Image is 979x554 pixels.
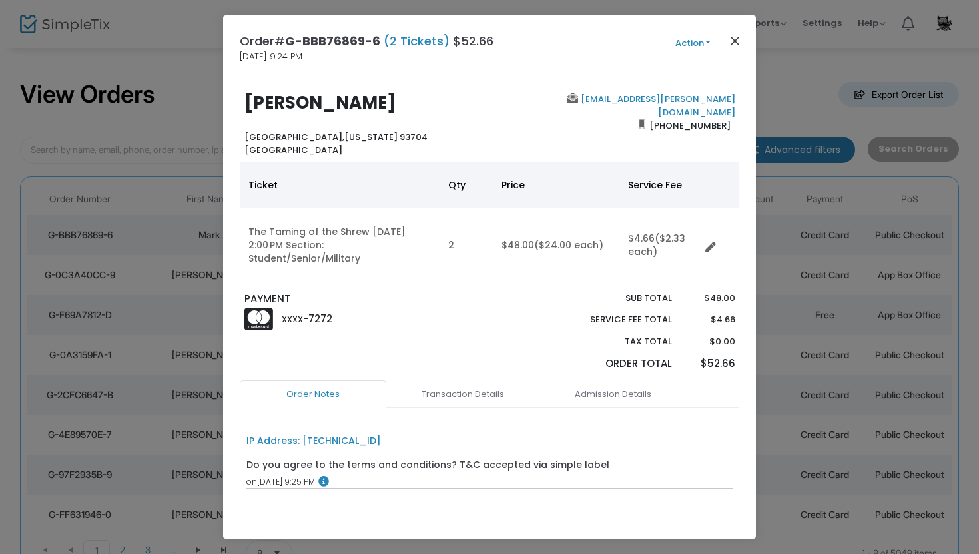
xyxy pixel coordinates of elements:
[620,208,700,282] td: $4.66
[440,208,493,282] td: 2
[390,380,536,408] a: Transaction Details
[244,91,396,115] b: [PERSON_NAME]
[380,33,453,49] span: (2 Tickets)
[303,312,332,326] span: -7272
[240,32,493,50] h4: Order# $52.66
[493,208,620,282] td: $48.00
[440,162,493,208] th: Qty
[246,458,609,472] div: Do you agree to the terms and conditions? T&C accepted via simple label
[246,476,257,487] span: on
[559,356,672,372] p: Order Total
[244,131,344,143] span: [GEOGRAPHIC_DATA],
[727,32,744,49] button: Close
[534,238,603,252] span: ($24.00 each)
[240,162,440,208] th: Ticket
[559,335,672,348] p: Tax Total
[628,232,685,258] span: ($2.33 each)
[244,131,428,156] b: [US_STATE] 93704 [GEOGRAPHIC_DATA]
[685,335,735,348] p: $0.00
[620,162,700,208] th: Service Fee
[685,292,735,305] p: $48.00
[539,380,686,408] a: Admission Details
[685,313,735,326] p: $4.66
[685,356,735,372] p: $52.66
[240,208,440,282] td: The Taming of the Shrew [DATE] 2:00 PM Section: Student/Senior/Military
[493,162,620,208] th: Price
[240,380,386,408] a: Order Notes
[645,115,735,136] span: [PHONE_NUMBER]
[653,36,733,51] button: Action
[246,476,733,488] div: [DATE] 9:25 PM
[559,292,672,305] p: Sub total
[578,93,735,119] a: [EMAIL_ADDRESS][PERSON_NAME][DOMAIN_NAME]
[285,33,380,49] span: G-BBB76869-6
[240,162,739,282] div: Data table
[559,313,672,326] p: Service Fee Total
[240,50,302,63] span: [DATE] 9:24 PM
[246,434,381,448] div: IP Address: [TECHNICAL_ID]
[244,292,484,307] p: PAYMENT
[282,314,303,325] span: XXXX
